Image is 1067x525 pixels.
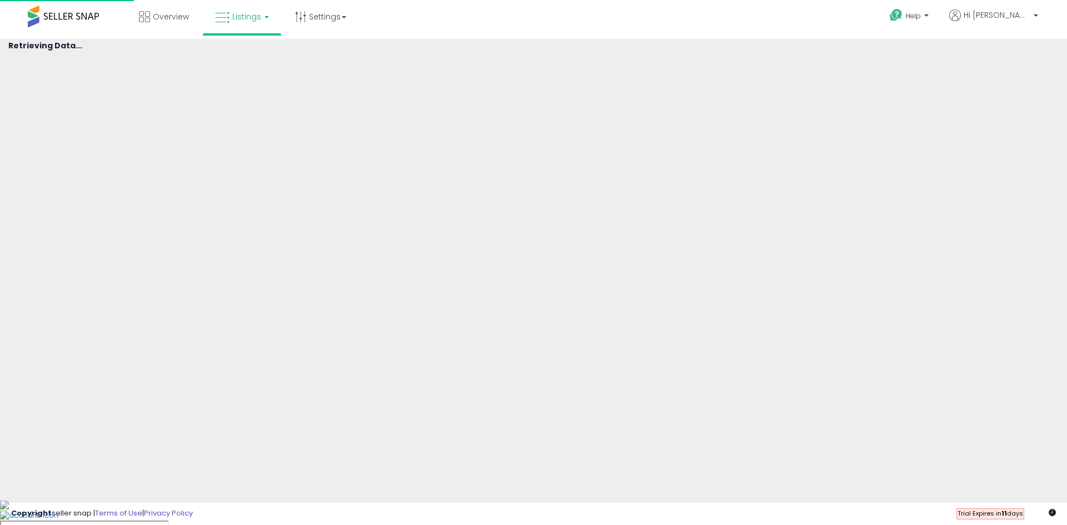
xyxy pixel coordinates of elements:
[949,9,1038,34] a: Hi [PERSON_NAME]
[964,9,1030,21] span: Hi [PERSON_NAME]
[153,11,189,22] span: Overview
[232,11,261,22] span: Listings
[906,11,921,21] span: Help
[889,8,903,22] i: Get Help
[8,42,1059,50] h4: Retrieving Data...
